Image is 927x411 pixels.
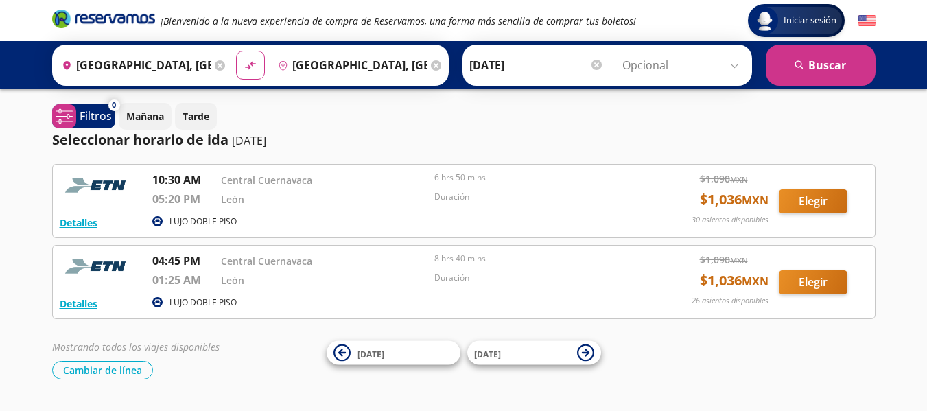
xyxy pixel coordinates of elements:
[52,8,155,33] a: Brand Logo
[152,253,214,269] p: 04:45 PM
[56,48,211,82] input: Buscar Origen
[434,172,642,184] p: 6 hrs 50 mins
[183,109,209,124] p: Tarde
[692,214,768,226] p: 30 asientos disponibles
[52,130,228,150] p: Seleccionar horario de ida
[221,274,244,287] a: León
[357,348,384,360] span: [DATE]
[730,255,748,266] small: MXN
[60,296,97,311] button: Detalles
[152,191,214,207] p: 05:20 PM
[152,172,214,188] p: 10:30 AM
[169,296,237,309] p: LUJO DOBLE PISO
[221,193,244,206] a: León
[60,253,135,280] img: RESERVAMOS
[434,191,642,203] p: Duración
[700,253,748,267] span: $ 1,090
[692,295,768,307] p: 26 asientos disponibles
[778,14,842,27] span: Iniciar sesión
[272,48,427,82] input: Buscar Destino
[858,12,876,30] button: English
[779,270,847,294] button: Elegir
[152,272,214,288] p: 01:25 AM
[730,174,748,185] small: MXN
[112,99,116,111] span: 0
[742,274,768,289] small: MXN
[434,272,642,284] p: Duración
[161,14,636,27] em: ¡Bienvenido a la nueva experiencia de compra de Reservamos, una forma más sencilla de comprar tus...
[126,109,164,124] p: Mañana
[221,255,312,268] a: Central Cuernavaca
[474,348,501,360] span: [DATE]
[52,340,220,353] em: Mostrando todos los viajes disponibles
[622,48,745,82] input: Opcional
[700,172,748,186] span: $ 1,090
[80,108,112,124] p: Filtros
[52,8,155,29] i: Brand Logo
[175,103,217,130] button: Tarde
[700,189,768,210] span: $ 1,036
[60,172,135,199] img: RESERVAMOS
[60,215,97,230] button: Detalles
[327,341,460,365] button: [DATE]
[434,253,642,265] p: 8 hrs 40 mins
[467,341,601,365] button: [DATE]
[52,104,115,128] button: 0Filtros
[119,103,172,130] button: Mañana
[779,189,847,213] button: Elegir
[232,132,266,149] p: [DATE]
[169,215,237,228] p: LUJO DOBLE PISO
[742,193,768,208] small: MXN
[700,270,768,291] span: $ 1,036
[221,174,312,187] a: Central Cuernavaca
[52,361,153,379] button: Cambiar de línea
[469,48,604,82] input: Elegir Fecha
[766,45,876,86] button: Buscar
